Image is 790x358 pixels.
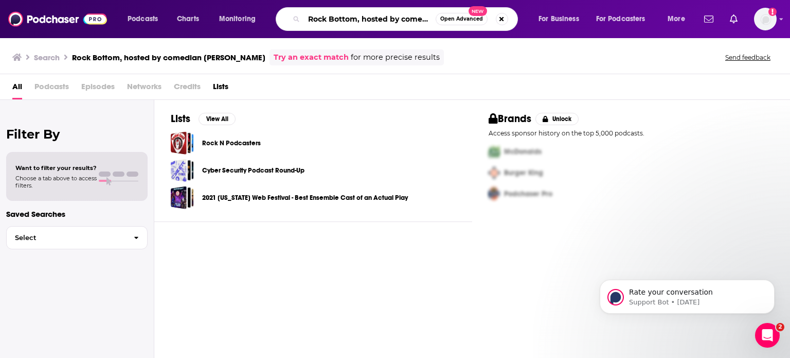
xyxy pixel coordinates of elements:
img: First Pro Logo [484,141,504,162]
button: Unlock [535,113,579,125]
iframe: Intercom notifications message [584,258,790,330]
span: Open Advanced [440,16,483,22]
a: Cyber Security Podcast Round-Up [202,165,304,176]
a: Show notifications dropdown [726,10,742,28]
a: 2021 New Jersey Web Festival - Best Ensemble Cast of an Actual Play [171,186,194,209]
input: Search podcasts, credits, & more... [304,11,436,27]
img: Third Pro Logo [484,183,504,204]
span: New [469,6,487,16]
span: Episodes [81,78,115,99]
span: for more precise results [351,52,440,63]
h2: Lists [171,112,190,125]
a: Try an exact match [274,52,349,63]
a: 2021 [US_STATE] Web Festival - Best Ensemble Cast of an Actual Play [202,192,408,203]
a: Charts [170,11,205,27]
button: View All [199,113,236,125]
svg: Add a profile image [768,8,777,16]
img: Podchaser - Follow, Share and Rate Podcasts [8,9,107,29]
a: Lists [213,78,228,99]
span: For Business [538,12,579,26]
img: User Profile [754,8,777,30]
h3: Search [34,53,60,62]
a: All [12,78,22,99]
span: Podchaser Pro [504,190,552,198]
button: open menu [212,11,269,27]
button: open menu [120,11,171,27]
a: ListsView All [171,112,236,125]
h2: Brands [489,112,531,125]
button: open menu [589,11,660,27]
a: Show notifications dropdown [700,10,717,28]
span: Logged in as smeizlik [754,8,777,30]
span: McDonalds [504,147,542,156]
button: Open AdvancedNew [436,13,488,25]
a: Rock N Podcasters [171,131,194,155]
a: Cyber Security Podcast Round-Up [171,159,194,182]
h3: Rock Bottom, hosted by comedian [PERSON_NAME] [72,53,265,62]
span: Burger King [504,168,543,177]
img: Second Pro Logo [484,162,504,183]
span: 2 [776,323,784,331]
span: More [668,12,685,26]
button: open menu [531,11,592,27]
button: Show profile menu [754,8,777,30]
span: Monitoring [219,12,256,26]
span: For Podcasters [596,12,645,26]
span: Networks [127,78,161,99]
span: Choose a tab above to access filters. [15,175,97,189]
button: Select [6,226,148,249]
span: Want to filter your results? [15,164,97,172]
button: Send feedback [722,53,774,62]
a: Rock N Podcasters [202,138,261,149]
p: Access sponsor history on the top 5,000 podcasts. [489,129,774,137]
span: Credits [174,78,201,99]
span: Select [7,234,125,241]
span: Podcasts [128,12,158,26]
p: Saved Searches [6,209,148,219]
button: open menu [660,11,698,27]
span: Podcasts [34,78,69,99]
h2: Filter By [6,127,148,142]
iframe: Intercom live chat [755,323,780,348]
span: Charts [177,12,199,26]
div: Search podcasts, credits, & more... [285,7,528,31]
